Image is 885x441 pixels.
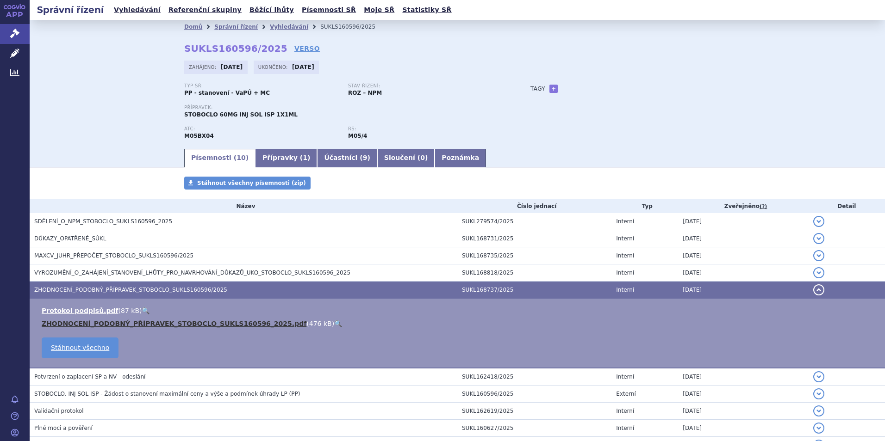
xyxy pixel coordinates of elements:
[184,133,214,139] strong: DENOSUMAB
[256,149,317,167] a: Přípravky (1)
[270,24,308,30] a: Vyhledávání
[292,64,314,70] strong: [DATE]
[678,247,808,264] td: [DATE]
[184,43,287,54] strong: SUKLS160596/2025
[616,425,634,431] span: Interní
[34,374,145,380] span: Potvrzení o zaplacení SP a NV - odeslání
[142,307,150,314] a: 🔍
[166,4,244,16] a: Referenční skupiny
[678,420,808,437] td: [DATE]
[813,233,824,244] button: detail
[348,133,367,139] strong: denosumab, osteoporotický
[42,306,876,315] li: ( )
[678,213,808,230] td: [DATE]
[399,4,454,16] a: Statistiky SŘ
[813,405,824,416] button: detail
[320,20,387,34] li: SUKLS160596/2025
[678,282,808,299] td: [DATE]
[457,247,611,264] td: SUKL168735/2025
[221,64,243,70] strong: [DATE]
[184,24,202,30] a: Domů
[258,63,290,71] span: Ukončeno:
[214,24,258,30] a: Správní řízení
[34,287,227,293] span: ZHODNOCENÍ_PODOBNÝ_PŘÍPRAVEK_STOBOCLO_SUKLS160596/2025
[813,371,824,382] button: detail
[813,250,824,261] button: detail
[813,267,824,278] button: detail
[309,320,332,327] span: 476 kB
[457,264,611,282] td: SUKL168818/2025
[299,4,359,16] a: Písemnosti SŘ
[184,177,311,190] a: Stáhnout všechny písemnosti (zip)
[184,111,298,118] span: STOBOCLO 60MG INJ SOL ISP 1X1ML
[616,218,634,225] span: Interní
[34,235,106,242] span: DŮKAZY_OPATŘENÉ_SÚKL
[348,126,503,132] p: RS:
[457,230,611,247] td: SUKL168731/2025
[237,154,245,161] span: 10
[457,420,611,437] td: SUKL160627/2025
[616,235,634,242] span: Interní
[348,90,382,96] strong: ROZ – NPM
[294,44,320,53] a: VERSO
[361,4,397,16] a: Moje SŘ
[530,83,545,94] h3: Tagy
[184,83,339,89] p: Typ SŘ:
[34,252,193,259] span: MAXCV_JUHR_PŘEPOČET_STOBOCLO_SUKLS160596/2025
[34,425,93,431] span: Plné moci a pověření
[457,282,611,299] td: SUKL168737/2025
[813,388,824,399] button: detail
[34,269,350,276] span: VYROZUMĚNÍ_O_ZAHÁJENÍ_STANOVENÍ_LHŮTY_PRO_NAVRHOVÁNÍ_DŮKAZŮ_UKO_STOBOCLO_SUKLS160596_2025
[34,391,300,397] span: STOBOCLO, INJ SOL ISP - Žádost o stanovení maximální ceny a výše a podmínek úhrady LP (PP)
[363,154,368,161] span: 9
[42,307,118,314] a: Protokol podpisů.pdf
[457,403,611,420] td: SUKL162619/2025
[457,213,611,230] td: SUKL279574/2025
[42,337,118,358] a: Stáhnout všechno
[184,105,512,110] p: Přípravek:
[678,386,808,403] td: [DATE]
[611,199,678,213] th: Typ
[184,90,270,96] strong: PP - stanovení - VaPÚ + MC
[189,63,218,71] span: Zahájeno:
[184,126,339,132] p: ATC:
[813,423,824,434] button: detail
[549,85,558,93] a: +
[760,203,767,210] abbr: (?)
[247,4,297,16] a: Běžící lhůty
[317,149,377,167] a: Účastníci (9)
[813,216,824,227] button: detail
[334,320,342,327] a: 🔍
[457,199,611,213] th: Číslo jednací
[121,307,139,314] span: 87 kB
[420,154,425,161] span: 0
[30,199,457,213] th: Název
[813,284,824,295] button: detail
[348,83,503,89] p: Stav řízení:
[616,287,634,293] span: Interní
[457,386,611,403] td: SUKL160596/2025
[616,391,636,397] span: Externí
[678,199,808,213] th: Zveřejněno
[616,269,634,276] span: Interní
[616,252,634,259] span: Interní
[377,149,435,167] a: Sloučení (0)
[34,218,172,225] span: SDĚLENÍ_O_NPM_STOBOCLO_SUKLS160596_2025
[34,408,84,414] span: Validační protokol
[809,199,885,213] th: Detail
[303,154,307,161] span: 1
[457,368,611,386] td: SUKL162418/2025
[184,149,256,167] a: Písemnosti (10)
[30,3,111,16] h2: Správní řízení
[678,230,808,247] td: [DATE]
[435,149,486,167] a: Poznámka
[42,320,306,327] a: ZHODNOCENÍ_PODOBNÝ_PŘÍPRAVEK_STOBOCLO_SUKLS160596_2025.pdf
[678,264,808,282] td: [DATE]
[42,319,876,328] li: ( )
[197,180,306,186] span: Stáhnout všechny písemnosti (zip)
[678,403,808,420] td: [DATE]
[616,374,634,380] span: Interní
[678,368,808,386] td: [DATE]
[111,4,163,16] a: Vyhledávání
[616,408,634,414] span: Interní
